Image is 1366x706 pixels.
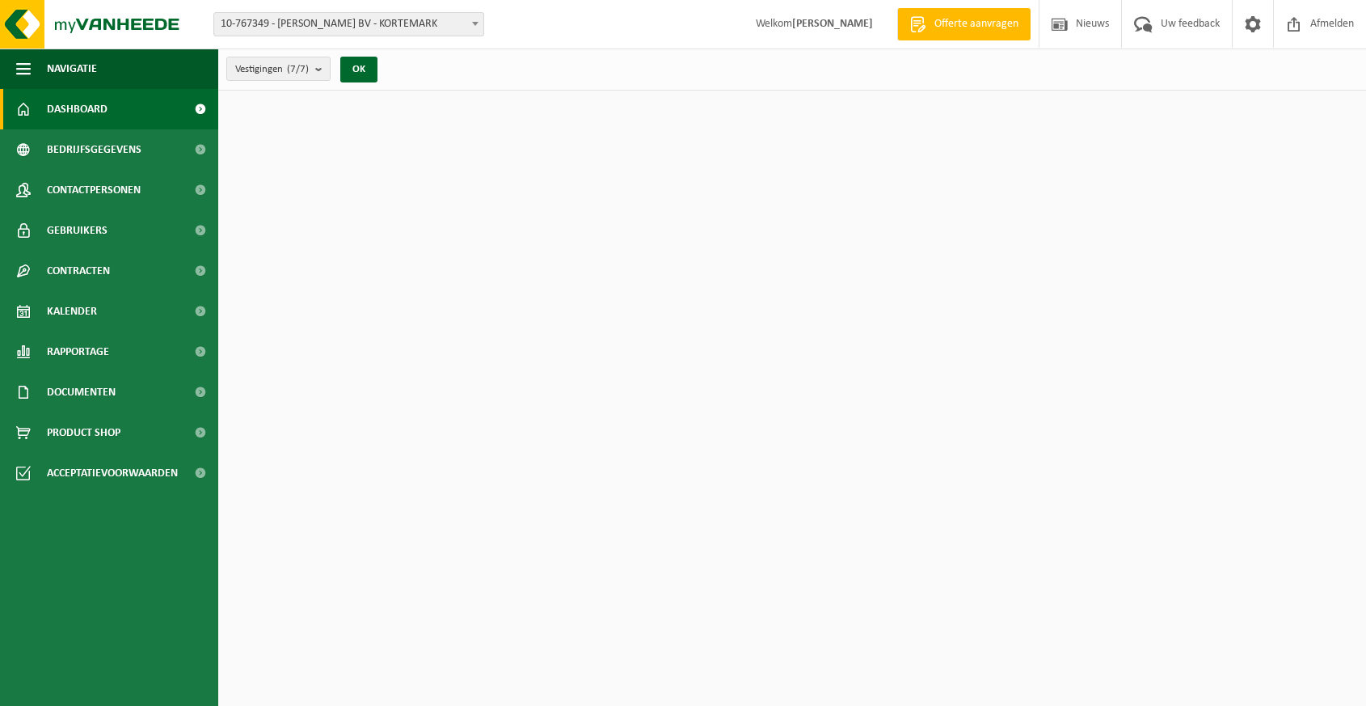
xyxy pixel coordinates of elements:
span: Documenten [47,372,116,412]
span: Navigatie [47,49,97,89]
span: 10-767349 - ERIC HANSSENS BV - KORTEMARK [214,13,483,36]
span: Contactpersonen [47,170,141,210]
span: Rapportage [47,332,109,372]
span: Offerte aanvragen [930,16,1022,32]
span: Kalender [47,291,97,332]
button: OK [340,57,377,82]
span: Acceptatievoorwaarden [47,453,178,493]
button: Vestigingen(7/7) [226,57,331,81]
span: 10-767349 - ERIC HANSSENS BV - KORTEMARK [213,12,484,36]
a: Offerte aanvragen [897,8,1031,40]
count: (7/7) [287,64,309,74]
span: Bedrijfsgegevens [47,129,141,170]
span: Gebruikers [47,210,108,251]
span: Vestigingen [235,57,309,82]
strong: [PERSON_NAME] [792,18,873,30]
span: Dashboard [47,89,108,129]
span: Product Shop [47,412,120,453]
span: Contracten [47,251,110,291]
